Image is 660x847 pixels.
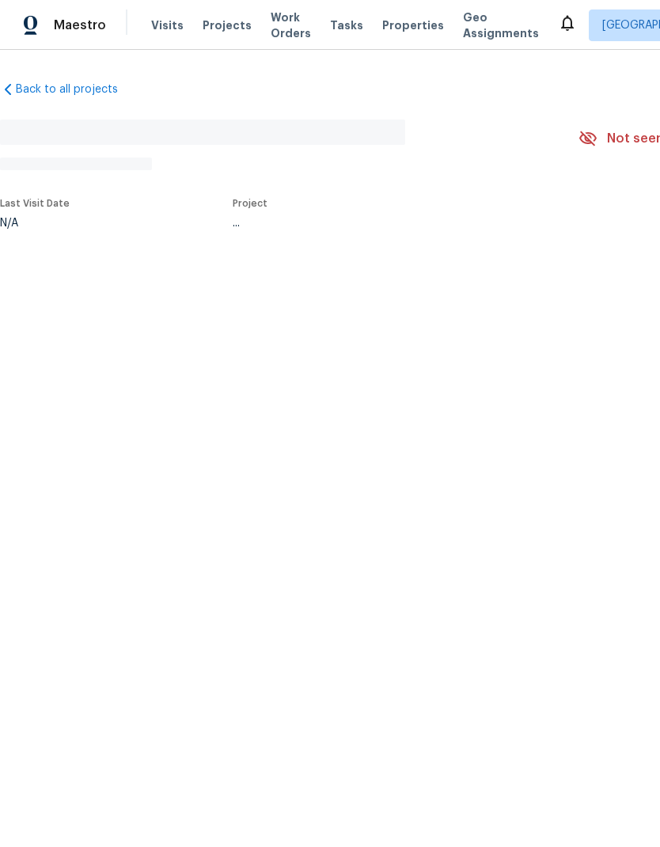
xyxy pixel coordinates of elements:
[233,199,267,208] span: Project
[330,20,363,31] span: Tasks
[271,9,311,41] span: Work Orders
[203,17,252,33] span: Projects
[54,17,106,33] span: Maestro
[233,218,537,229] div: ...
[382,17,444,33] span: Properties
[151,17,184,33] span: Visits
[463,9,539,41] span: Geo Assignments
